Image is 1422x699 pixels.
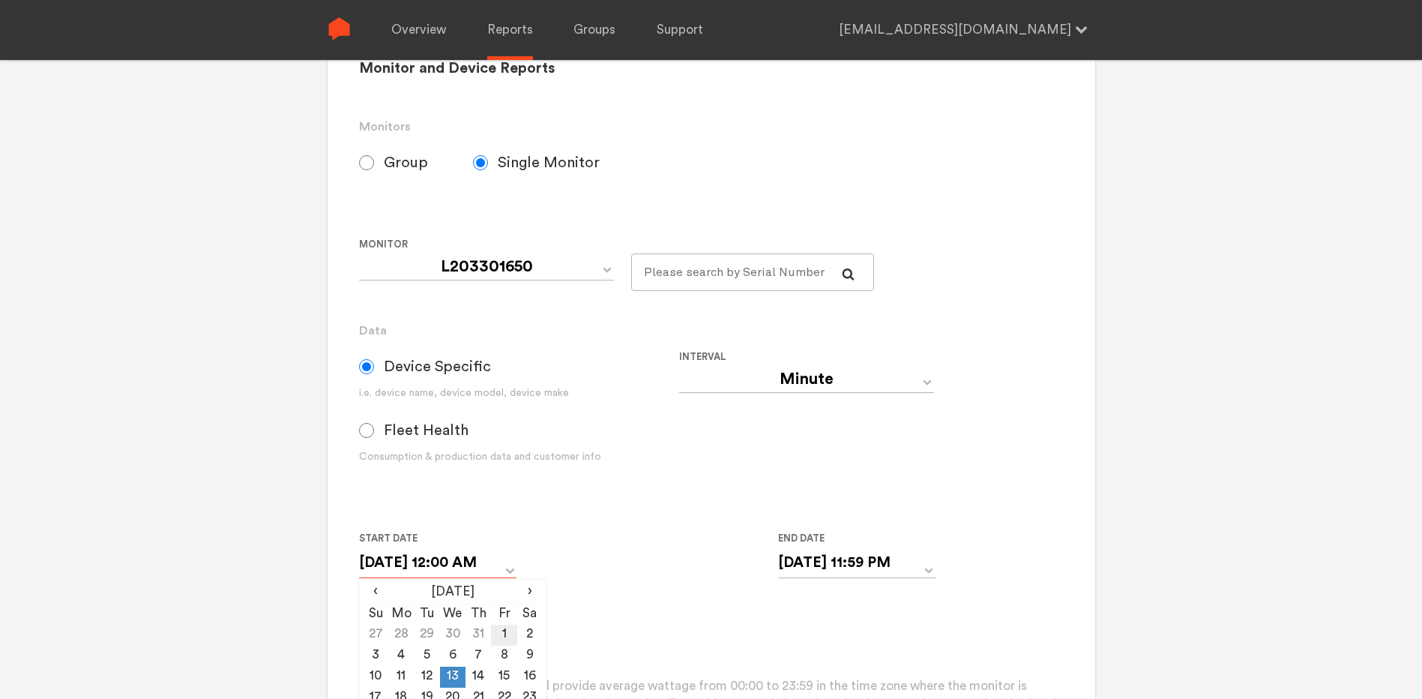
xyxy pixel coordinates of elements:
th: [DATE] [388,583,516,604]
input: Device Specific [359,359,374,374]
td: 7 [466,646,491,667]
th: Mo [388,604,414,625]
th: Th [466,604,491,625]
h2: Monitor and Device Reports [359,59,1063,78]
td: 30 [440,625,466,646]
td: 27 [363,625,388,646]
label: Monitor [359,235,619,253]
input: Group [359,155,374,170]
img: Sense Logo [328,17,351,40]
td: 10 [363,667,388,688]
td: 6 [440,646,466,667]
label: Interval [679,348,987,366]
span: › [517,583,543,601]
td: 2 [517,625,543,646]
td: 15 [491,667,516,688]
span: Group [384,154,428,172]
div: i.e. device name, device model, device make [359,385,679,401]
span: Fleet Health [384,421,469,439]
td: 12 [415,667,440,688]
td: 31 [466,625,491,646]
label: For large monitor counts [631,235,863,253]
td: 14 [466,667,491,688]
span: Device Specific [384,358,491,376]
td: 1 [491,625,516,646]
th: Tu [415,604,440,625]
td: 9 [517,646,543,667]
input: Fleet Health [359,423,374,438]
td: 29 [415,625,440,646]
label: Start Date [359,529,504,547]
th: We [440,604,466,625]
h3: Data [359,322,1063,340]
td: 5 [415,646,440,667]
td: 4 [388,646,414,667]
span: Single Monitor [498,154,600,172]
h3: Monitors [359,118,1063,136]
input: Single Monitor [473,155,488,170]
th: Su [363,604,388,625]
span: ‹ [363,583,388,601]
td: 3 [363,646,388,667]
td: 11 [388,667,414,688]
label: End Date [778,529,924,547]
td: 16 [517,667,543,688]
th: Sa [517,604,543,625]
td: 13 [440,667,466,688]
div: Consumption & production data and customer info [359,449,679,465]
td: 28 [388,625,414,646]
th: Fr [491,604,516,625]
input: Please search by Serial Number [631,253,875,291]
td: 8 [491,646,516,667]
